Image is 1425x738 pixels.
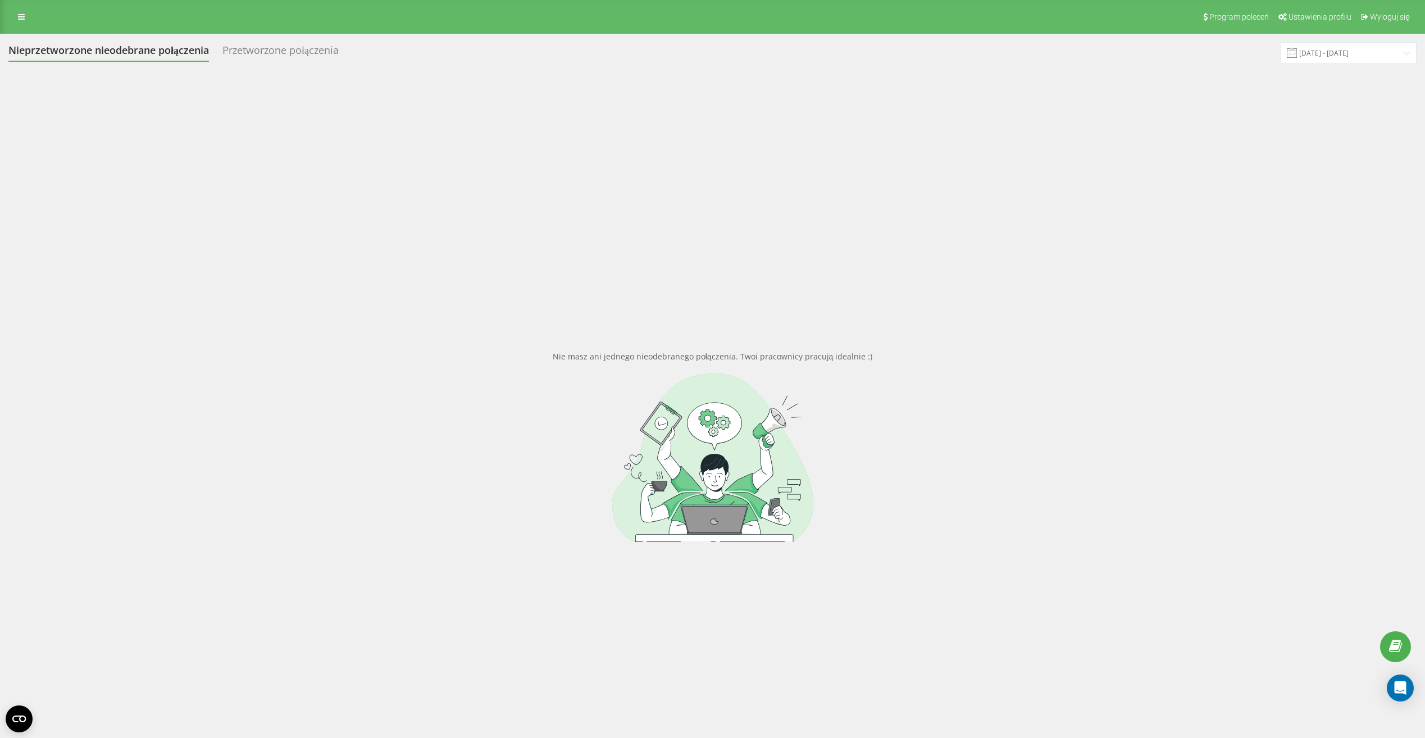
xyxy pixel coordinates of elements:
[6,705,33,732] button: Open CMP widget
[1370,12,1410,21] span: Wyloguj się
[1387,675,1414,701] div: Open Intercom Messenger
[222,44,339,62] div: Przetworzone połączenia
[1289,12,1351,21] span: Ustawienia profilu
[8,44,209,62] div: Nieprzetworzone nieodebrane połączenia
[1209,12,1269,21] span: Program poleceń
